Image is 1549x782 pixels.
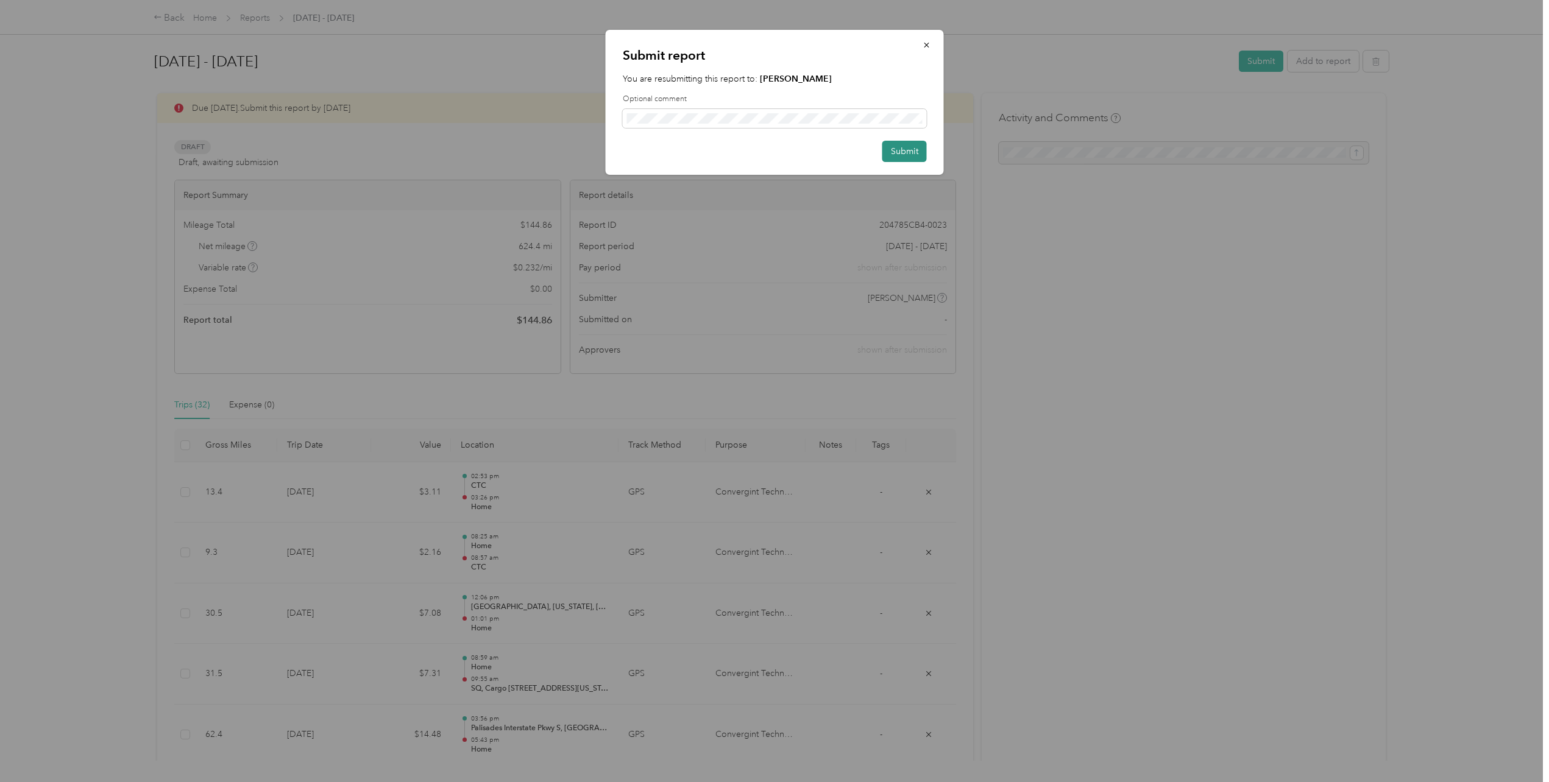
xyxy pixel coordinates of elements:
[623,47,927,64] p: Submit report
[1481,714,1549,782] iframe: Everlance-gr Chat Button Frame
[623,94,927,105] label: Optional comment
[882,141,927,162] button: Submit
[623,72,927,85] p: You are resubmitting this report to:
[760,74,832,84] strong: [PERSON_NAME]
